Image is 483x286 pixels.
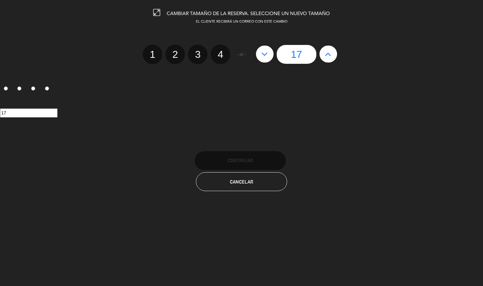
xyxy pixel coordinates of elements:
[41,84,55,95] label: 4
[45,86,49,91] input: 4
[167,11,330,16] span: CAMBIAR TAMAÑO DE LA RESERVA. SELECCIONE UN NUEVO TAMAÑO
[28,84,42,95] label: 3
[143,45,162,64] label: 1
[188,45,208,64] label: 3
[4,86,8,91] input: 1
[228,158,253,163] span: Continuar
[14,84,28,95] label: 2
[211,45,230,64] label: 4
[230,179,253,184] span: Cancelar
[237,51,246,58] span: - or -
[196,20,287,24] span: EL CLIENTE RECIBIRÁ UN CORREO CON ESTE CAMBIO
[17,86,21,91] input: 2
[195,151,286,170] button: Continuar
[31,86,35,91] input: 3
[165,45,185,64] label: 2
[196,172,287,191] button: Cancelar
